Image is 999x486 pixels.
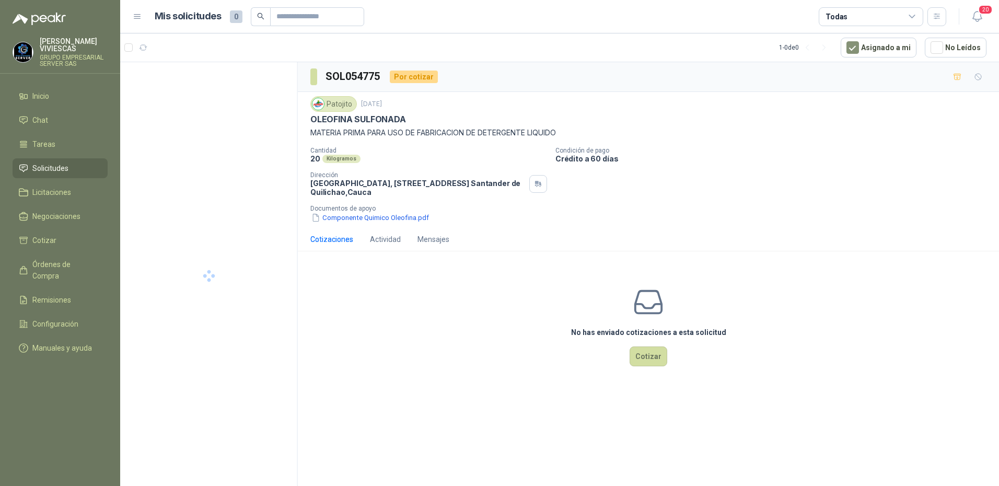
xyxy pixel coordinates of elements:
[32,259,98,282] span: Órdenes de Compra
[13,158,108,178] a: Solicitudes
[40,38,108,52] p: [PERSON_NAME] VIVIESCAS
[32,187,71,198] span: Licitaciones
[32,114,48,126] span: Chat
[310,96,357,112] div: Patojito
[32,138,55,150] span: Tareas
[571,327,726,338] h3: No has enviado cotizaciones a esta solicitud
[322,155,361,163] div: Kilogramos
[779,39,832,56] div: 1 - 0 de 0
[32,90,49,102] span: Inicio
[310,154,320,163] p: 20
[361,99,382,109] p: [DATE]
[13,86,108,106] a: Inicio
[32,235,56,246] span: Cotizar
[32,294,71,306] span: Remisiones
[13,230,108,250] a: Cotizar
[841,38,916,57] button: Asignado a mi
[630,346,667,366] button: Cotizar
[13,134,108,154] a: Tareas
[13,338,108,358] a: Manuales y ayuda
[310,114,406,125] p: OLEOFINA SULFONADA
[230,10,242,23] span: 0
[555,147,995,154] p: Condición de pago
[370,234,401,245] div: Actividad
[40,54,108,67] p: GRUPO EMPRESARIAL SERVER SAS
[310,171,525,179] p: Dirección
[13,42,33,62] img: Company Logo
[32,342,92,354] span: Manuales y ayuda
[32,163,68,174] span: Solicitudes
[155,9,222,24] h1: Mis solicitudes
[968,7,986,26] button: 20
[826,11,847,22] div: Todas
[326,68,381,85] h3: SOL054775
[310,234,353,245] div: Cotizaciones
[310,212,430,223] button: Componente Quimico Oleofina.pdf
[310,127,986,138] p: MATERIA PRIMA PARA USO DE FABRICACION DE DETERGENTE LIQUIDO
[13,290,108,310] a: Remisiones
[13,182,108,202] a: Licitaciones
[310,147,547,154] p: Cantidad
[417,234,449,245] div: Mensajes
[13,110,108,130] a: Chat
[32,318,78,330] span: Configuración
[257,13,264,20] span: search
[555,154,995,163] p: Crédito a 60 días
[310,205,995,212] p: Documentos de apoyo
[13,13,66,25] img: Logo peakr
[13,206,108,226] a: Negociaciones
[310,179,525,196] p: [GEOGRAPHIC_DATA], [STREET_ADDRESS] Santander de Quilichao , Cauca
[32,211,80,222] span: Negociaciones
[390,71,438,83] div: Por cotizar
[312,98,324,110] img: Company Logo
[978,5,993,15] span: 20
[925,38,986,57] button: No Leídos
[13,254,108,286] a: Órdenes de Compra
[13,314,108,334] a: Configuración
